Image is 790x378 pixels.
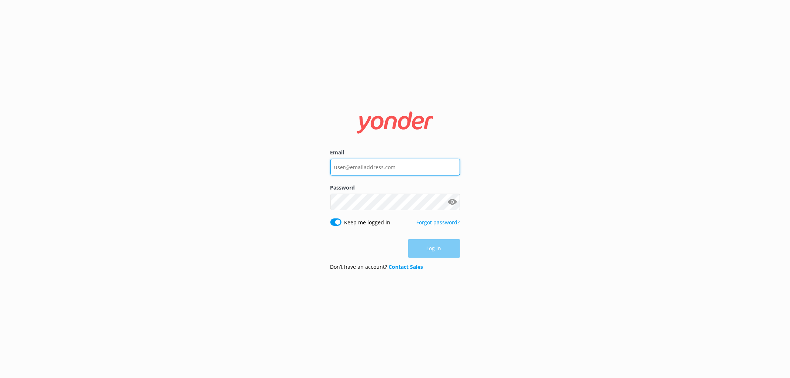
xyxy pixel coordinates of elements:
button: Show password [445,195,460,210]
label: Keep me logged in [344,218,391,227]
a: Forgot password? [417,219,460,226]
a: Contact Sales [389,263,423,270]
label: Password [330,184,460,192]
p: Don’t have an account? [330,263,423,271]
label: Email [330,148,460,157]
input: user@emailaddress.com [330,159,460,175]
